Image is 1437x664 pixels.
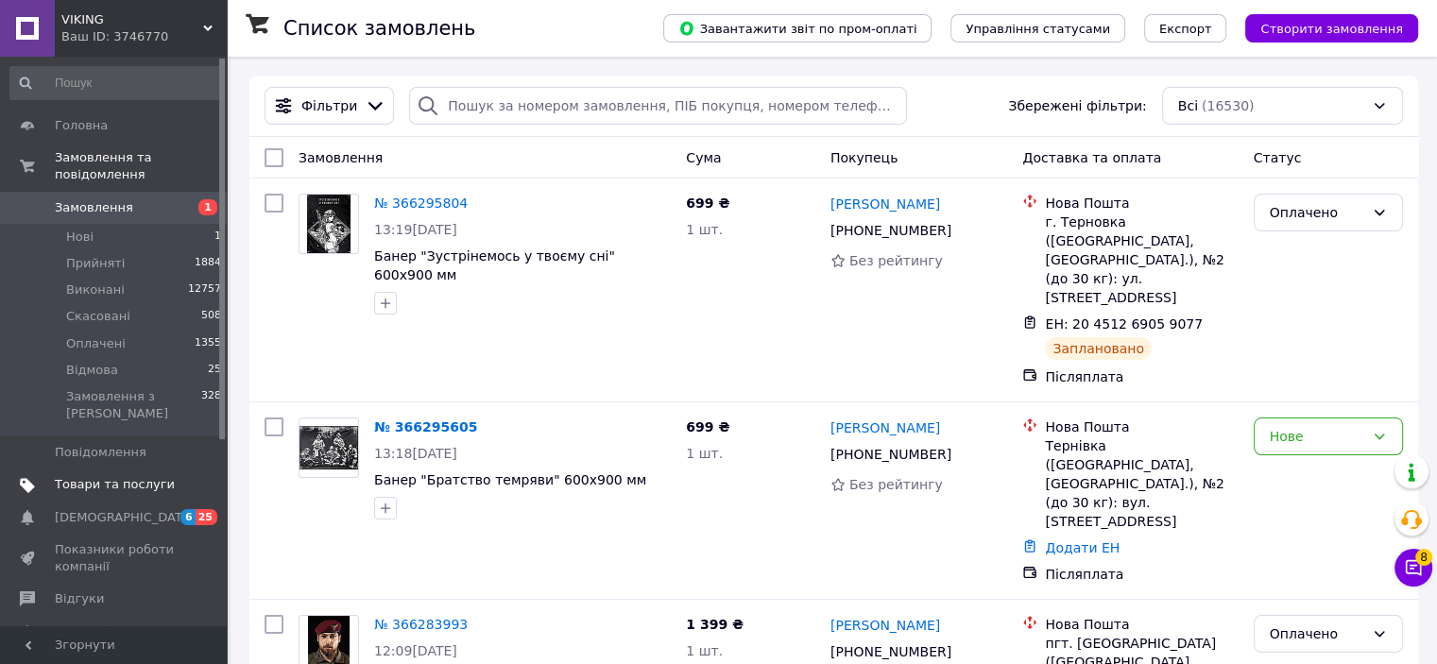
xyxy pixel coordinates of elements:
span: 1 399 ₴ [686,617,744,632]
a: [PERSON_NAME] [830,418,940,437]
span: 1 шт. [686,446,723,461]
input: Пошук [9,66,223,100]
span: 6 [180,509,196,525]
span: Головна [55,117,108,134]
span: Замовлення та повідомлення [55,149,227,183]
div: Нова Пошта [1045,417,1238,436]
span: Cума [686,150,721,165]
a: Банер "Братство темряви" 600х900 мм [374,472,646,487]
div: Заплановано [1045,337,1152,360]
div: Післяплата [1045,565,1238,584]
span: Експорт [1159,22,1212,36]
a: № 366295605 [374,419,477,434]
span: Без рейтингу [849,477,943,492]
a: [PERSON_NAME] [830,616,940,635]
button: Управління статусами [950,14,1125,43]
span: Покупці [55,622,106,639]
span: 8 [1415,549,1432,566]
img: Фото товару [307,195,351,253]
input: Пошук за номером замовлення, ПІБ покупця, номером телефону, Email, номером накладної [409,87,907,125]
span: Товари та послуги [55,476,175,493]
button: Експорт [1144,14,1227,43]
span: Прийняті [66,255,125,272]
div: Нове [1270,426,1364,447]
span: Відгуки [55,590,104,607]
span: 699 ₴ [686,196,729,211]
span: Збережені фільтри: [1008,96,1146,115]
a: № 366295804 [374,196,468,211]
span: 13:18[DATE] [374,446,457,461]
span: Без рейтингу [849,253,943,268]
span: 12:09[DATE] [374,643,457,658]
span: [PHONE_NUMBER] [830,223,951,238]
span: Статус [1254,150,1302,165]
a: Додати ЕН [1045,540,1120,555]
span: Відмова [66,362,118,379]
span: Повідомлення [55,444,146,461]
span: Замовлення [299,150,383,165]
span: 12757 [188,281,221,298]
a: Банер "Зустрінемось у твоєму сні" 600х900 мм [374,248,615,282]
span: Завантажити звіт по пром-оплаті [678,20,916,37]
span: Управління статусами [966,22,1110,36]
div: Післяплата [1045,367,1238,386]
button: Чат з покупцем8 [1394,549,1432,587]
span: Оплачені [66,335,126,352]
span: Виконані [66,281,125,298]
div: г. Терновка ([GEOGRAPHIC_DATA], [GEOGRAPHIC_DATA].), №2 (до 30 кг): ул. [STREET_ADDRESS] [1045,213,1238,307]
span: 1 [198,199,217,215]
span: [PHONE_NUMBER] [830,644,951,659]
span: 328 [201,388,221,422]
span: Покупець [830,150,898,165]
span: ЕН: 20 4512 6905 9077 [1045,316,1203,332]
a: Створити замовлення [1226,20,1418,35]
span: 13:19[DATE] [374,222,457,237]
div: Нова Пошта [1045,194,1238,213]
div: Оплачено [1270,623,1364,644]
span: 1884 [195,255,221,272]
div: Тернівка ([GEOGRAPHIC_DATA], [GEOGRAPHIC_DATA].), №2 (до 30 кг): вул. [STREET_ADDRESS] [1045,436,1238,531]
div: Оплачено [1270,202,1364,223]
span: Нові [66,229,94,246]
span: 1 шт. [686,222,723,237]
div: Нова Пошта [1045,615,1238,634]
span: [DEMOGRAPHIC_DATA] [55,509,195,526]
span: 25 [208,362,221,379]
span: 1 шт. [686,643,723,658]
a: Фото товару [299,417,359,478]
button: Завантажити звіт по пром-оплаті [663,14,932,43]
span: 25 [196,509,217,525]
span: Скасовані [66,308,130,325]
span: Всі [1178,96,1198,115]
span: Замовлення з [PERSON_NAME] [66,388,201,422]
span: Створити замовлення [1260,22,1403,36]
span: 1355 [195,335,221,352]
button: Створити замовлення [1245,14,1418,43]
h1: Список замовлень [283,17,475,40]
span: 699 ₴ [686,419,729,434]
span: [PHONE_NUMBER] [830,447,951,462]
a: [PERSON_NAME] [830,195,940,213]
span: VIKING [61,11,203,28]
span: (16530) [1202,98,1254,113]
span: Фільтри [301,96,357,115]
span: 1 [214,229,221,246]
div: Ваш ID: 3746770 [61,28,227,45]
span: 508 [201,308,221,325]
span: Показники роботи компанії [55,541,175,575]
img: Фото товару [299,426,358,470]
a: № 366283993 [374,617,468,632]
a: Фото товару [299,194,359,254]
span: Замовлення [55,199,133,216]
span: Доставка та оплата [1022,150,1161,165]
